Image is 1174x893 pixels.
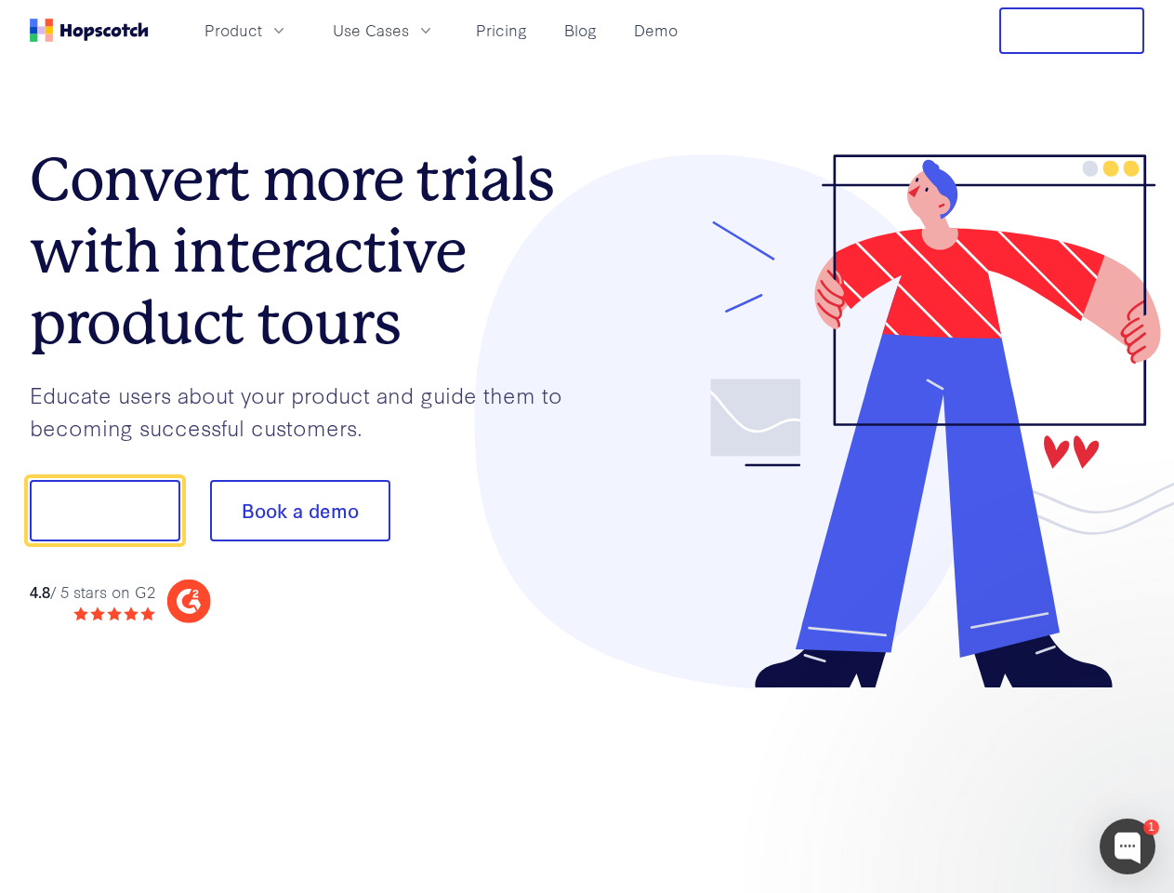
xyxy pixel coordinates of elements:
span: Product [204,19,262,42]
p: Educate users about your product and guide them to becoming successful customers. [30,379,587,443]
div: 1 [1143,820,1159,835]
strong: 4.8 [30,580,50,602]
button: Use Cases [322,15,446,46]
button: Book a demo [210,480,390,541]
button: Show me! [30,480,180,541]
a: Demo [627,15,685,46]
a: Pricing [468,15,534,46]
a: Blog [557,15,604,46]
h1: Convert more trials with interactive product tours [30,144,587,358]
button: Product [193,15,299,46]
span: Use Cases [333,19,409,42]
a: Home [30,19,149,42]
button: Free Trial [999,7,1144,54]
div: / 5 stars on G2 [30,580,155,604]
